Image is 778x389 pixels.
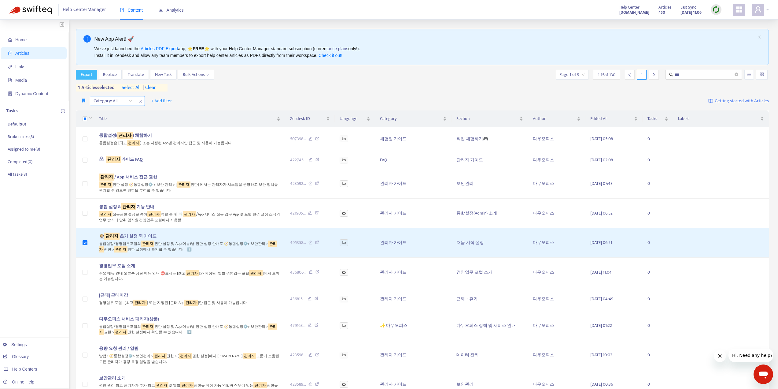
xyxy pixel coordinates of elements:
span: ko [340,296,348,302]
span: Labels [678,115,759,122]
td: 데이터 관리 [452,340,528,370]
td: 다우오피스 [528,169,585,198]
p: Completed ( 0 ) [8,159,32,165]
th: Author [528,110,585,127]
strong: [DATE] 11:06 [680,9,702,16]
div: 1 [637,70,647,80]
button: Bulk Actionsdown [178,70,214,80]
sqkw: 관리자 [99,174,114,181]
span: 보안관리 소개 [99,375,126,382]
td: 0 [643,151,673,169]
span: close [137,98,145,105]
span: ko [340,239,348,246]
td: 직접 체험하기🎮 [452,127,528,151]
span: 가이드 FAQ [106,156,143,163]
span: [DATE] 06:52 [590,210,613,217]
th: Language [335,110,375,127]
span: 통합설정( ) 체험하기 [99,132,152,139]
p: All tasks ( 8 ) [8,171,27,178]
span: 479168 ... [290,322,305,329]
sqkw: 관리자 [184,300,198,306]
td: 관리자 가이드 [375,228,452,257]
div: 권한 설정 🧭통합설정⚙️ > 보안 관리 > [ 권한] 에서는 관리자가 시스템을 운영하고 보안 정책을 관리할 수 있도록 권한을 부여할 수 있습니다. [99,181,280,193]
td: 경영업무 포털 소개 [452,258,528,287]
iframe: Button to launch messaging window [754,365,773,384]
sqkw: 관리자 [121,203,136,210]
span: [DATE] 07:43 [590,180,613,187]
span: unordered-list [747,72,751,77]
td: FAQ [375,151,452,169]
td: 0 [643,228,673,257]
td: 0 [643,127,673,151]
span: down [206,73,209,76]
a: Check it out! [319,53,342,58]
strong: 450 [658,9,665,16]
span: ko [340,269,348,276]
sqkw: 관리자 [179,353,192,359]
span: 경영업무 포털 소개 [99,262,135,269]
td: 다우오피스 [528,127,585,151]
td: 0 [643,340,673,370]
sqkw: 관리자 [99,241,277,252]
span: [근태] 근태마감 [99,292,128,299]
span: 507398 ... [290,136,306,142]
th: Edited At [585,110,643,127]
sqkw: 관리자 [104,233,120,240]
span: select all [122,84,141,92]
sqkw: 관리자 [106,156,121,163]
span: + Add filter [151,97,172,105]
div: 통합설정은 [최고 ] 또는 지정된 App별 관리자만 접근 및 사용이 가능합니다. [99,139,280,146]
button: Translate [123,70,149,80]
span: ko [340,157,348,163]
td: 보안관리 [452,169,528,198]
sqkw: 관리자 [114,329,127,335]
sqkw: 관리자 [253,382,267,388]
span: 통합 설정 & 기능 안내 [99,203,154,210]
span: Edited At [590,115,633,122]
span: 495358 ... [290,239,306,246]
sqkw: 관리자 [141,241,154,247]
th: Section [452,110,528,127]
button: close [758,35,761,39]
b: FREE [193,46,204,51]
sqkw: 관리자 [114,246,127,252]
div: 방법 : 🧭통합설정⚙️> 보안관리 > 권한 > [ 권한 설정]에서 [PERSON_NAME] 그룹에 포함된 모든 관리자가 용량 요청 알림을 받습니다. [99,352,280,365]
th: Title [94,110,285,127]
span: Zendesk ID [290,115,325,122]
span: 436815 ... [290,296,305,302]
span: [DATE] 10:02 [590,351,612,358]
span: 용량 요청 관리 / 알림 [99,345,138,352]
td: 0 [643,258,673,287]
button: + Add filter [146,96,177,106]
th: Zendesk ID [285,110,335,127]
span: right [652,73,656,77]
span: Help Center Manager [63,4,106,16]
sqkw: 관리자 [153,353,167,359]
span: | [143,84,144,92]
span: left [628,73,632,77]
a: Glossary [3,354,29,359]
span: 1 articles selected [76,84,115,92]
td: 체험형 가이드 [375,127,452,151]
span: search [669,73,673,77]
p: Default ( 0 ) [8,121,26,127]
td: 관리자 가이드 [375,340,452,370]
td: 0 [643,287,673,311]
sqkw: 관리자 [133,300,147,306]
iframe: Message from company [728,349,773,362]
th: Category [375,110,452,127]
button: Export [76,70,97,80]
td: 근태ㆍ휴가 [452,287,528,311]
span: book [120,8,124,12]
span: clear [141,84,156,92]
img: image-link [708,99,713,103]
span: Help Centers [12,367,37,372]
p: Tasks [6,107,18,115]
span: 423598 ... [290,352,306,358]
span: Translate [128,71,144,78]
span: down [89,116,92,120]
span: ko [340,210,348,217]
td: 다우오피스 [528,151,585,169]
span: Tasks [647,115,663,122]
